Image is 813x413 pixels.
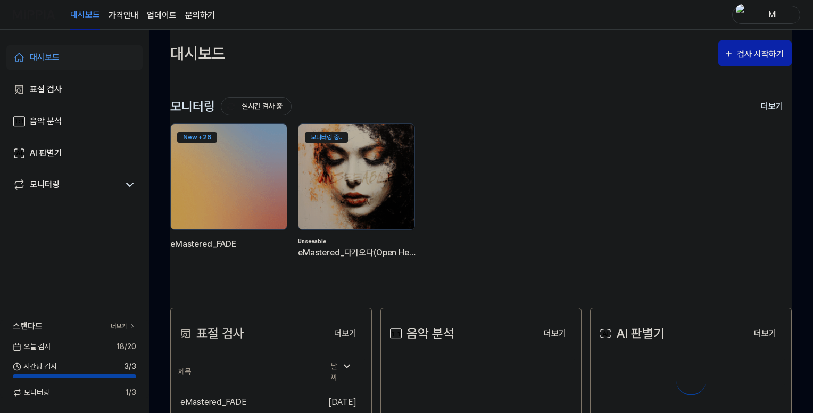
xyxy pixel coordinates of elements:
span: 1 / 3 [125,387,136,398]
div: Unseeable [298,237,417,246]
div: 모니터링 중.. [305,132,348,143]
div: 음악 분석 [30,115,62,128]
div: 대시보드 [30,51,60,64]
span: 모니터링 [13,387,49,398]
div: 검사 시작하기 [737,47,786,61]
div: AI 판별기 [597,324,665,343]
button: 가격안내 [109,9,138,22]
span: 오늘 검사 [13,341,51,352]
div: New + 26 [177,132,217,143]
button: 더보기 [535,323,575,344]
button: profileMl [732,6,800,24]
div: 날짜 [327,358,356,386]
div: eMastered_다가오다(Open Heart) [298,246,417,260]
a: 더보기 [111,321,136,331]
a: 모니터링 중..backgroundIamgeUnseeableeMastered_다가오다(Open Heart) [298,123,417,276]
a: 음악 분석 [6,109,143,134]
div: eMastered_FADE [170,237,289,265]
div: 표절 검사 [30,83,62,96]
button: 더보기 [745,323,785,344]
div: eMastered_FADE [180,396,247,409]
span: 시간당 검사 [13,361,57,372]
a: 표절 검사 [6,77,143,102]
th: 제목 [177,357,318,387]
img: backgroundIamge [298,124,414,229]
div: 대시보드 [170,40,226,66]
div: 음악 분석 [387,324,454,343]
div: 모니터링 [30,178,60,191]
a: New +26backgroundIamgeeMastered_FADE [170,123,289,276]
div: Ml [752,9,793,20]
img: backgroundIamge [171,124,287,229]
img: monitoring Icon [227,102,235,111]
a: 모니터링 [13,178,119,191]
button: 실시간 검사 중 [221,97,292,115]
a: 문의하기 [185,9,215,22]
button: 검사 시작하기 [718,40,792,66]
span: 18 / 20 [116,341,136,352]
img: profile [736,4,749,26]
a: AI 판별기 [6,141,143,166]
div: 모니터링 [170,97,292,115]
button: 더보기 [752,95,792,118]
a: 업데이트 [147,9,177,22]
a: 대시보드 [70,1,100,30]
button: 더보기 [326,323,365,344]
a: 대시보드 [6,45,143,70]
span: 3 / 3 [124,361,136,372]
div: 표절 검사 [177,324,244,343]
span: 스탠다드 [13,320,43,333]
div: AI 판별기 [30,147,62,160]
